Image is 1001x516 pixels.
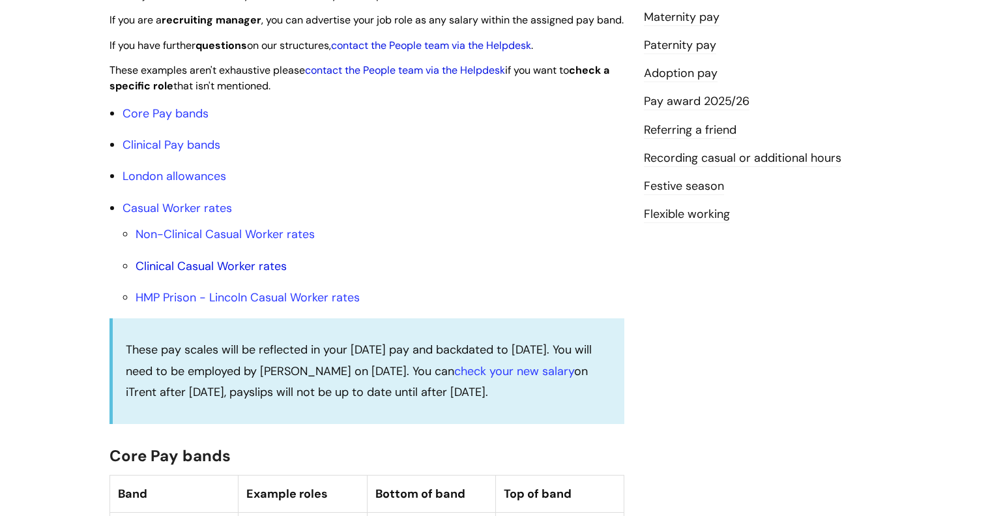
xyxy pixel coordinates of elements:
th: Example roles [239,475,367,512]
span: If you have further on our structures, . [109,38,533,52]
p: These pay scales will be reflected in your [DATE] pay and backdated to [DATE]. You will need to b... [126,339,611,402]
a: Flexible working [644,206,730,223]
th: Top of band [495,475,624,512]
th: Band [110,475,239,512]
a: check your new salary [454,363,574,379]
a: Recording casual or additional hours [644,150,841,167]
strong: recruiting manager [162,13,261,27]
a: Clinical Pay bands [123,137,220,153]
th: Bottom of band [367,475,495,512]
a: Clinical Casual Worker rates [136,258,287,274]
strong: questions [196,38,247,52]
a: Core Pay bands [123,106,209,121]
a: Referring a friend [644,122,736,139]
span: If you are a , you can advertise your job role as any salary within the assigned pay band. [109,13,624,27]
a: Paternity pay [644,37,716,54]
span: Core Pay bands [109,446,231,466]
a: Non-Clinical Casual Worker rates [136,226,315,242]
a: Casual Worker rates [123,200,232,216]
span: These examples aren't exhaustive please if you want to that isn't mentioned. [109,63,609,93]
a: HMP Prison - Lincoln Casual Worker rates [136,290,360,305]
a: Maternity pay [644,9,719,26]
a: Festive season [644,178,724,195]
a: contact the People team via the Helpdesk [331,38,531,52]
a: Adoption pay [644,65,718,82]
a: London allowances [123,168,226,184]
a: Pay award 2025/26 [644,93,749,110]
a: contact the People team via the Helpdesk [305,63,505,77]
